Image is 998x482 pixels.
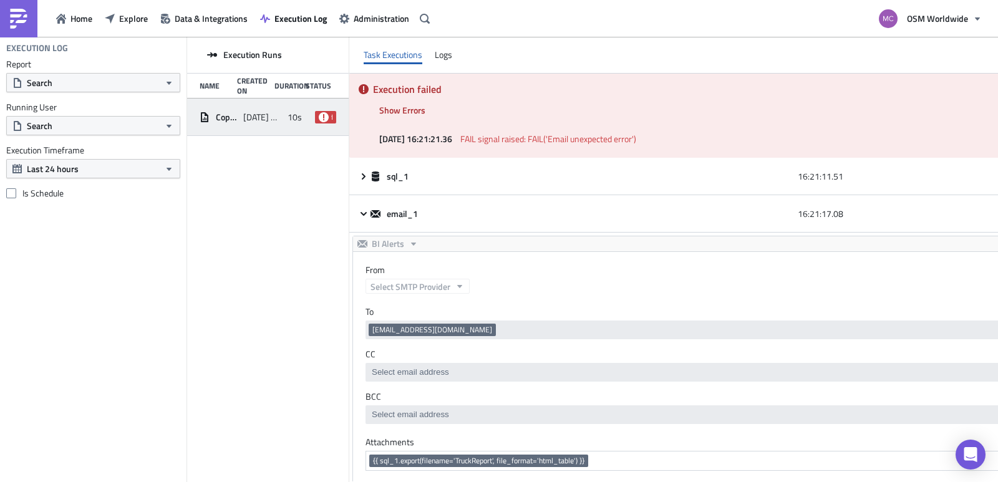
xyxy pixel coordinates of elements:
[319,112,329,122] span: failed
[956,440,986,470] div: Open Intercom Messenger
[331,112,332,122] span: failed
[878,8,899,29] img: Avatar
[27,76,52,89] span: Search
[435,46,452,64] div: Logs
[871,5,989,32] button: OSM Worldwide
[387,208,420,219] span: email_1
[27,162,79,175] span: Last 24 hours
[907,12,968,25] span: OSM Worldwide
[9,9,29,29] img: PushMetrics
[175,12,248,25] span: Data & Integrations
[223,49,282,60] span: Execution Runs
[6,116,180,135] button: Search
[6,188,180,199] label: Is Schedule
[6,42,68,54] h4: Execution Log
[387,171,410,182] span: sql_1
[254,9,333,28] button: Execution Log
[354,12,409,25] span: Administration
[50,9,99,28] button: Home
[333,9,415,28] button: Administration
[274,12,327,25] span: Execution Log
[243,112,281,123] span: [DATE] 16:21
[70,12,92,25] span: Home
[216,112,237,123] span: Copy of DoorDash - [GEOGRAPHIC_DATA] Truck Report
[460,132,636,145] span: FAIL signal raised: FAIL('Email unexpected error')
[6,159,180,178] button: Last 24 hours
[6,73,180,92] button: Search
[237,76,268,95] div: Created On
[373,100,432,120] button: Show Errors
[372,236,404,251] span: BI Alerts
[379,132,458,145] span: [DATE] 16:21:21.36
[6,59,180,70] label: Report
[288,112,302,123] span: 10s
[306,81,330,90] div: Status
[353,236,423,251] button: BI Alerts
[27,119,52,132] span: Search
[366,279,470,294] button: Select SMTP Provider
[373,456,584,466] span: {{ sql_1.export(filename='TruckReport', file_format='html_table') }}
[200,81,231,90] div: Name
[274,81,299,90] div: Duration
[364,46,422,64] div: Task Executions
[99,9,154,28] button: Explore
[6,102,180,113] label: Running User
[379,104,425,117] span: Show Errors
[372,325,492,335] span: [EMAIL_ADDRESS][DOMAIN_NAME]
[154,9,254,28] button: Data & Integrations
[6,145,180,156] label: Execution Timeframe
[119,12,148,25] span: Explore
[371,280,450,293] span: Select SMTP Provider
